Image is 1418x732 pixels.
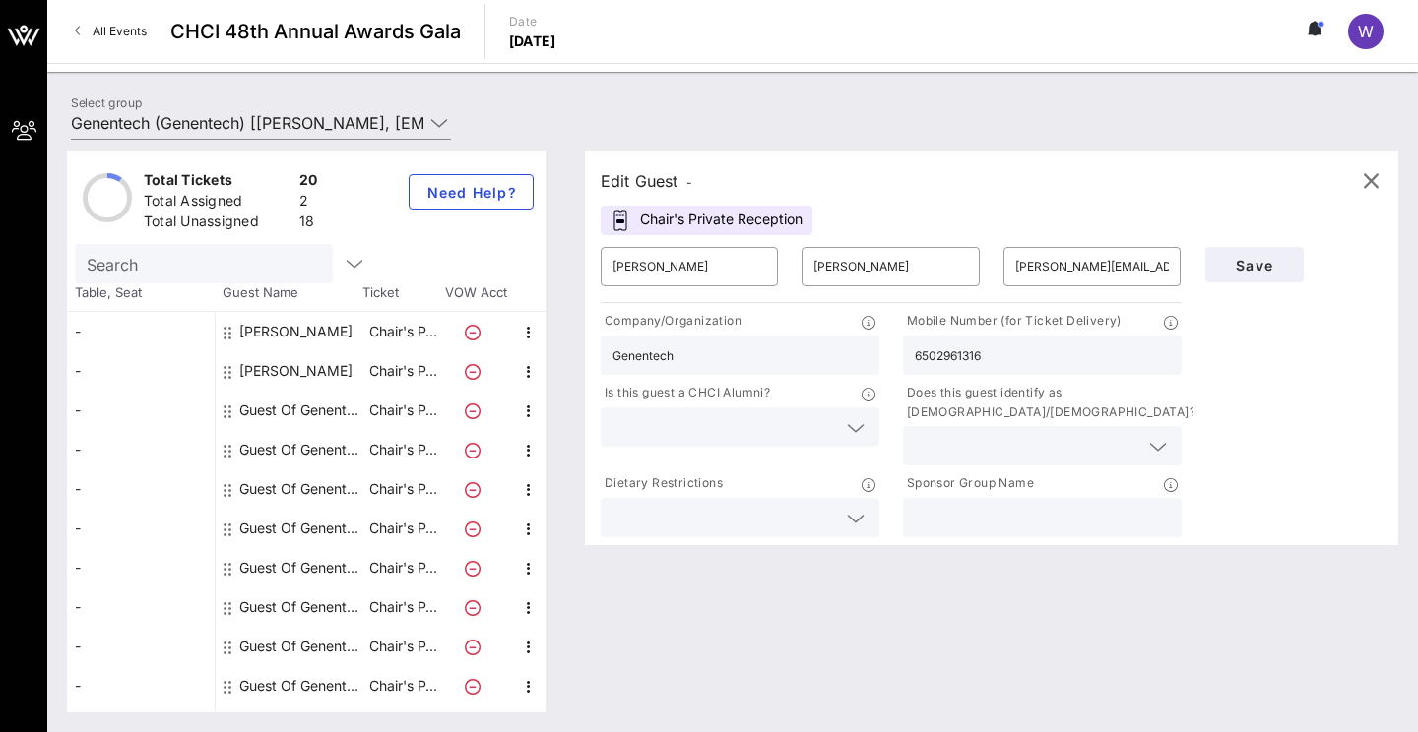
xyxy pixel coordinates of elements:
[601,206,812,235] div: Chair's Private Reception
[67,351,215,391] div: -
[1221,257,1288,274] span: Save
[612,251,766,282] input: First Name*
[425,184,517,201] span: Need Help?
[363,430,442,469] p: Chair's P…
[509,31,556,51] p: [DATE]
[509,12,556,31] p: Date
[67,391,215,430] div: -
[601,311,741,332] p: Company/Organization
[903,473,1034,494] p: Sponsor Group Name
[363,351,442,391] p: Chair's P…
[363,509,442,548] p: Chair's P…
[239,312,353,351] div: Joy Russell
[67,548,215,587] div: -
[363,627,442,666] p: Chair's P…
[239,666,363,705] div: Guest Of Genentech
[1348,14,1384,49] div: W
[67,430,215,469] div: -
[144,191,291,215] div: Total Assigned
[67,509,215,548] div: -
[362,283,441,303] span: Ticket
[1358,22,1374,41] span: W
[239,509,363,548] div: Guest Of Genentech
[144,212,291,236] div: Total Unassigned
[67,627,215,666] div: -
[363,391,442,430] p: Chair's P…
[239,430,363,469] div: Guest Of Genentech
[903,311,1122,332] p: Mobile Number (for Ticket Delivery)
[363,587,442,627] p: Chair's P…
[239,627,363,666] div: Guest Of Genentech
[601,473,723,494] p: Dietary Restrictions
[239,351,353,391] div: Quita Highsmith
[144,170,291,195] div: Total Tickets
[71,95,142,110] label: Select group
[601,383,770,403] p: Is this guest a CHCI Alumni?
[299,170,318,195] div: 20
[239,391,363,430] div: Guest Of Genentech
[601,167,692,195] div: Edit Guest
[67,666,215,705] div: -
[215,283,362,303] span: Guest Name
[686,175,692,190] span: -
[67,587,215,627] div: -
[239,469,363,509] div: Guest Of Genentech
[67,283,215,303] span: Table, Seat
[903,383,1195,422] p: Does this guest identify as [DEMOGRAPHIC_DATA]/[DEMOGRAPHIC_DATA]?
[67,469,215,509] div: -
[1205,247,1304,282] button: Save
[441,283,510,303] span: VOW Acct
[363,312,442,351] p: Chair's P…
[239,587,363,627] div: Guest Of Genentech
[67,312,215,351] div: -
[239,548,363,587] div: Guest Of Genentech
[363,469,442,509] p: Chair's P…
[363,666,442,705] p: Chair's P…
[409,174,534,210] button: Need Help?
[813,251,967,282] input: Last Name*
[363,548,442,587] p: Chair's P…
[93,24,147,38] span: All Events
[299,212,318,236] div: 18
[1015,251,1169,282] input: Email*
[170,17,461,46] span: CHCI 48th Annual Awards Gala
[299,191,318,215] div: 2
[63,16,159,47] a: All Events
